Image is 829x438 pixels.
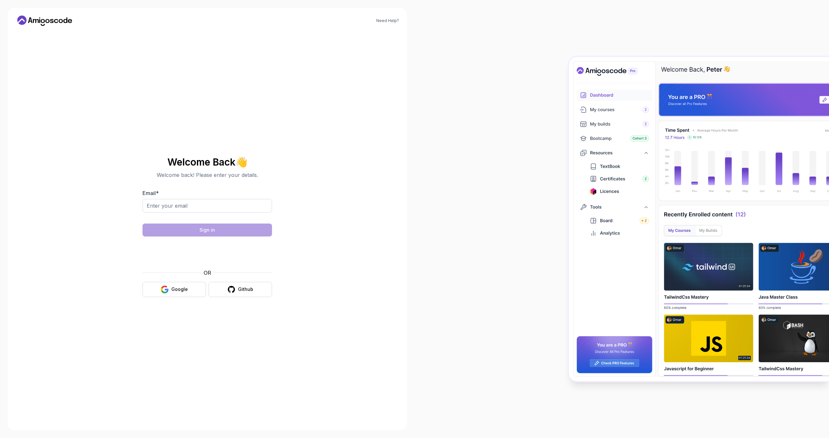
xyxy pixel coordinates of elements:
iframe: Widget que contiene una casilla de verificación para el desafío de seguridad de hCaptcha [158,240,256,265]
label: Email * [142,190,159,196]
div: Google [171,286,188,293]
div: Github [238,286,253,293]
button: Sign in [142,224,272,236]
div: Sign in [199,227,215,233]
h2: Welcome Back [142,157,272,167]
button: Google [142,282,206,297]
button: Github [209,282,272,297]
p: Welcome back! Please enter your details. [142,171,272,179]
a: Home link [16,16,74,26]
input: Enter your email [142,199,272,213]
img: Amigoscode Dashboard [569,57,829,381]
a: Need Help? [376,18,399,23]
span: 👋 [235,156,248,167]
p: OR [204,269,211,277]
